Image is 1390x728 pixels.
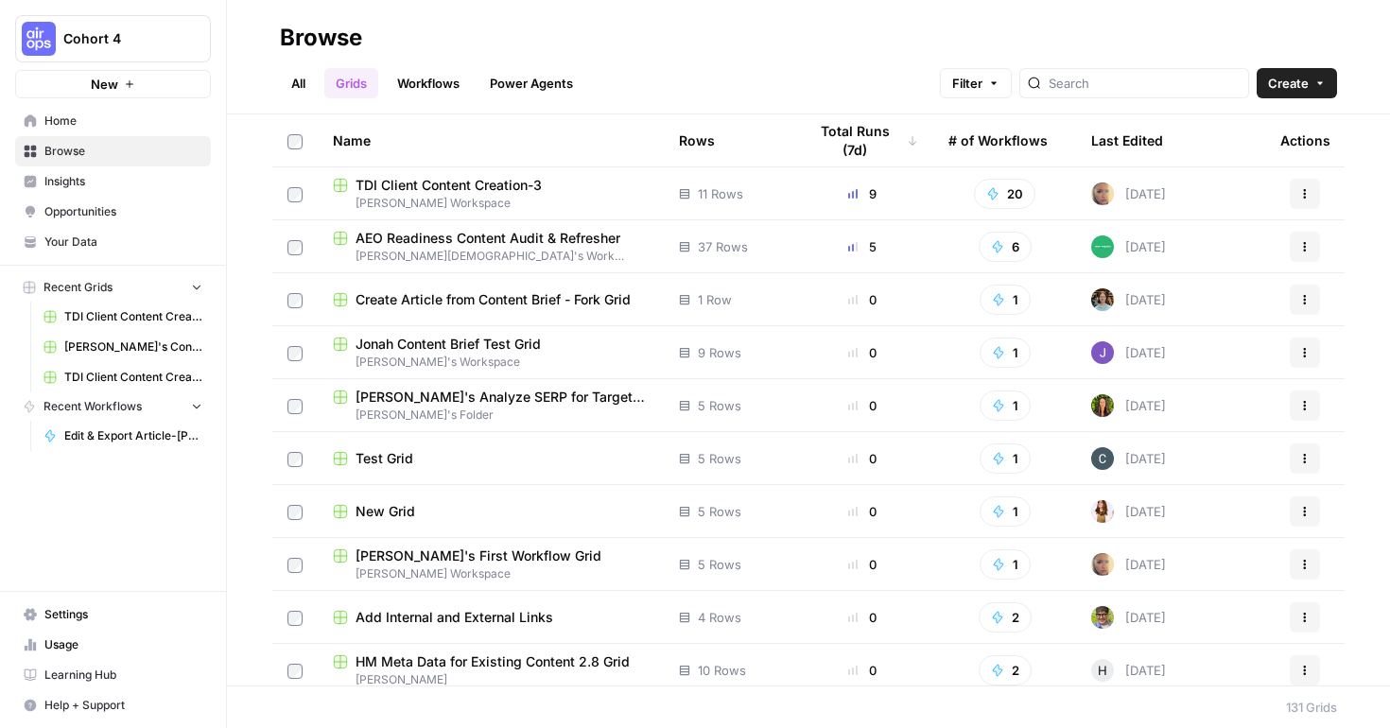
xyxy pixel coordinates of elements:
button: 1 [980,390,1031,421]
span: Settings [44,606,202,623]
span: [PERSON_NAME]'s Content Writer Grid [64,338,202,355]
a: All [280,68,317,98]
img: jpi2mj6ns58tksswu06lvanbxbq7 [1091,341,1114,364]
div: Last Edited [1091,114,1163,166]
span: [PERSON_NAME]'s Workspace [333,354,649,371]
img: 5os6fqfoz3fj3famzncg4cvo6d4f [1091,394,1114,417]
span: TDI Client Content Creation [64,308,202,325]
a: Edit & Export Article-[PERSON_NAME] [35,421,211,451]
div: 0 [807,555,918,574]
div: [DATE] [1091,394,1166,417]
span: [PERSON_NAME]'s Folder [333,407,649,424]
span: [PERSON_NAME] Workspace [333,195,649,212]
img: 9zdwb908u64ztvdz43xg4k8su9w3 [1091,447,1114,470]
a: Grids [324,68,378,98]
span: [PERSON_NAME]'s First Workflow Grid [356,546,601,565]
input: Search [1049,74,1241,93]
span: Cohort 4 [63,29,178,48]
span: HM Meta Data for Existing Content 2.8 Grid [356,652,630,671]
a: Settings [15,599,211,630]
span: 1 Row [698,290,732,309]
span: 5 Rows [698,555,741,574]
span: Jonah Content Brief Test Grid [356,335,541,354]
button: 2 [979,655,1032,685]
span: Filter [952,74,982,93]
a: Workflows [386,68,471,98]
span: [PERSON_NAME]'s Analyze SERP for Target Keyword Workflow Grid [356,388,649,407]
a: Insights [15,166,211,197]
div: 0 [807,608,918,627]
span: 5 Rows [698,449,741,468]
div: 0 [807,343,918,362]
span: Browse [44,143,202,160]
button: 1 [980,496,1031,527]
button: 1 [980,338,1031,368]
a: Learning Hub [15,660,211,690]
div: Browse [280,23,362,53]
button: Recent Workflows [15,392,211,421]
span: Insights [44,173,202,190]
span: New Grid [356,502,415,521]
a: TDI Client Content Creation -2 [35,362,211,392]
div: 0 [807,502,918,521]
span: [PERSON_NAME] [333,671,649,688]
span: Recent Grids [43,279,113,296]
div: [DATE] [1091,553,1166,576]
button: New [15,70,211,98]
div: 0 [807,449,918,468]
a: New Grid [333,502,649,521]
span: 11 Rows [698,184,743,203]
span: Create [1268,74,1309,93]
div: Rows [679,114,715,166]
a: Usage [15,630,211,660]
img: wwg0kvabo36enf59sssm51gfoc5r [1091,235,1114,258]
span: [PERSON_NAME][DEMOGRAPHIC_DATA]'s Work! 🤩🤓🌞💖 [333,248,649,265]
a: TDI Client Content Creation-3[PERSON_NAME] Workspace [333,176,649,212]
a: HM Meta Data for Existing Content 2.8 Grid[PERSON_NAME] [333,652,649,688]
a: Browse [15,136,211,166]
a: Your Data [15,227,211,257]
span: Recent Workflows [43,398,142,415]
span: Usage [44,636,202,653]
button: Recent Grids [15,273,211,302]
div: 5 [807,237,918,256]
div: Total Runs (7d) [807,114,918,166]
span: 5 Rows [698,396,741,415]
span: Test Grid [356,449,413,468]
span: Add Internal and External Links [356,608,553,627]
span: Learning Hub [44,667,202,684]
span: Create Article from Content Brief - Fork Grid [356,290,631,309]
span: New [91,75,118,94]
a: Opportunities [15,197,211,227]
span: TDI Client Content Creation -2 [64,369,202,386]
button: 1 [980,285,1031,315]
div: [DATE] [1091,500,1166,523]
button: 20 [974,179,1035,209]
div: 0 [807,661,918,680]
button: 2 [979,602,1032,633]
a: [PERSON_NAME]'s First Workflow Grid[PERSON_NAME] Workspace [333,546,649,582]
span: 9 Rows [698,343,741,362]
div: 0 [807,396,918,415]
a: TDI Client Content Creation [35,302,211,332]
a: AEO Readiness Content Audit & Refresher[PERSON_NAME][DEMOGRAPHIC_DATA]'s Work! 🤩🤓🌞💖 [333,229,649,265]
div: [DATE] [1091,341,1166,364]
img: 2bc7se0ma8dkfmk22738zyohvuw6 [1091,606,1114,629]
span: Edit & Export Article-[PERSON_NAME] [64,427,202,444]
div: Name [333,114,649,166]
img: rpnue5gqhgwwz5ulzsshxcaclga5 [1091,182,1114,205]
a: Power Agents [478,68,584,98]
div: [DATE] [1091,447,1166,470]
button: Help + Support [15,690,211,720]
div: [DATE] [1091,606,1166,629]
button: Filter [940,68,1012,98]
div: [DATE] [1091,235,1166,258]
a: Create Article from Content Brief - Fork Grid [333,290,649,309]
img: rpnue5gqhgwwz5ulzsshxcaclga5 [1091,553,1114,576]
button: Workspace: Cohort 4 [15,15,211,62]
button: 1 [980,549,1031,580]
span: Home [44,113,202,130]
div: # of Workflows [948,114,1048,166]
span: 37 Rows [698,237,748,256]
img: dv492c8bjtr091ls286jptzea6tx [1091,500,1114,523]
